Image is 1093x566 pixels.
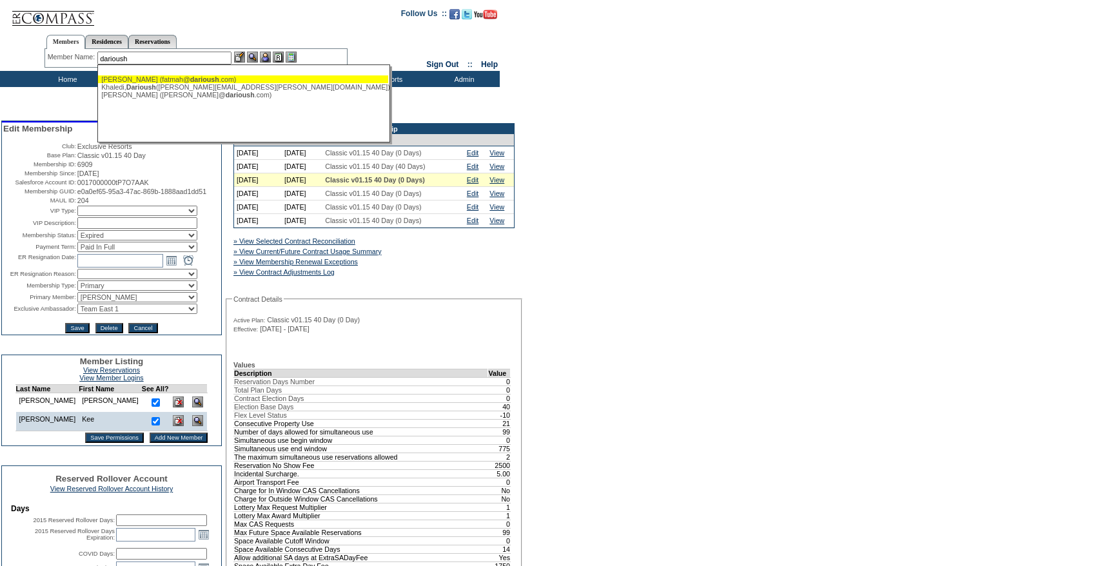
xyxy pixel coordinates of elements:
[282,200,322,214] td: [DATE]
[488,402,511,411] td: 40
[234,469,488,478] td: Incidental Surcharge.
[80,356,144,366] span: Member Listing
[233,317,265,324] span: Active Plan:
[462,9,472,19] img: Follow us on Twitter
[481,60,498,69] a: Help
[449,13,460,21] a: Become our fan on Facebook
[488,486,511,494] td: No
[3,217,76,229] td: VIP Description:
[234,427,488,436] td: Number of days allowed for simultaneous use
[226,91,255,99] span: darioush
[29,71,103,87] td: Home
[488,385,511,394] td: 0
[282,146,322,160] td: [DATE]
[234,146,282,160] td: [DATE]
[234,160,282,173] td: [DATE]
[325,149,421,157] span: Classic v01.15 40 Day (0 Days)
[3,170,76,177] td: Membership Since:
[95,323,123,333] input: Delete
[489,217,504,224] a: View
[77,161,93,168] span: 6909
[234,478,488,486] td: Airport Transport Fee
[234,419,488,427] td: Consecutive Property Use
[488,419,511,427] td: 21
[449,9,460,19] img: Become our fan on Facebook
[3,142,76,150] td: Club:
[197,527,211,542] a: Open the calendar popup.
[489,176,504,184] a: View
[234,378,315,385] span: Reservation Days Number
[474,10,497,19] img: Subscribe to our YouTube Channel
[273,52,284,63] img: Reservations
[79,393,142,413] td: [PERSON_NAME]
[488,520,511,528] td: 0
[234,214,282,228] td: [DATE]
[489,203,504,211] a: View
[3,161,76,168] td: Membership ID:
[101,75,385,83] div: [PERSON_NAME] (fatmah@ .com)
[35,528,115,541] label: 2015 Reserved Rollover Days Expiration:
[15,385,79,393] td: Last Name
[77,170,99,177] span: [DATE]
[234,369,488,377] td: Description
[173,415,184,426] img: Delete
[3,242,76,252] td: Payment Term:
[488,494,511,503] td: No
[234,173,282,187] td: [DATE]
[164,253,179,268] a: Open the calendar popup.
[426,71,500,87] td: Admin
[282,160,322,173] td: [DATE]
[101,91,385,99] div: [PERSON_NAME] ([PERSON_NAME]@ .com)
[488,511,511,520] td: 1
[286,52,297,63] img: b_calculator.gif
[234,200,282,214] td: [DATE]
[190,75,219,83] span: darioush
[3,188,76,195] td: Membership GUID:
[488,545,511,553] td: 14
[467,217,478,224] a: Edit
[3,253,76,268] td: ER Resignation Date:
[181,253,195,268] a: Open the time view popup.
[426,60,458,69] a: Sign Out
[3,151,76,159] td: Base Plan:
[234,536,488,545] td: Space Available Cutoff Window
[488,528,511,536] td: 99
[46,35,86,49] a: Members
[79,374,143,382] a: View Member Logins
[234,520,488,528] td: Max CAS Requests
[488,427,511,436] td: 99
[3,280,76,291] td: Membership Type:
[488,478,511,486] td: 0
[467,190,478,197] a: Edit
[467,149,478,157] a: Edit
[77,197,89,204] span: 204
[234,545,488,553] td: Space Available Consecutive Days
[267,316,360,324] span: Classic v01.15 40 Day (0 Day)
[234,187,282,200] td: [DATE]
[233,268,335,276] a: » View Contract Adjustments Log
[233,248,382,255] a: » View Current/Future Contract Usage Summary
[15,393,79,413] td: [PERSON_NAME]
[488,411,511,419] td: -10
[77,142,132,150] span: Exclusive Resorts
[488,469,511,478] td: 5.00
[325,190,421,197] span: Classic v01.15 40 Day (0 Days)
[192,396,203,407] img: View Dashboard
[50,485,173,493] a: View Reserved Rollover Account History
[234,436,488,444] td: Simultaneous use begin window
[3,124,72,133] span: Edit Membership
[85,433,144,443] input: Save Permissions
[233,326,258,333] span: Effective:
[234,461,488,469] td: Reservation No Show Fee
[234,453,488,461] td: The maximum simultaneous use reservations allowed
[234,444,488,453] td: Simultaneous use end window
[234,395,304,402] span: Contract Election Days
[234,494,488,503] td: Charge for Outside Window CAS Cancellations
[467,203,478,211] a: Edit
[233,237,355,245] a: » View Selected Contract Reconciliation
[468,60,473,69] span: ::
[65,323,89,333] input: Save
[233,361,255,369] b: Values
[234,403,293,411] span: Election Base Days
[55,474,168,483] span: Reserved Rollover Account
